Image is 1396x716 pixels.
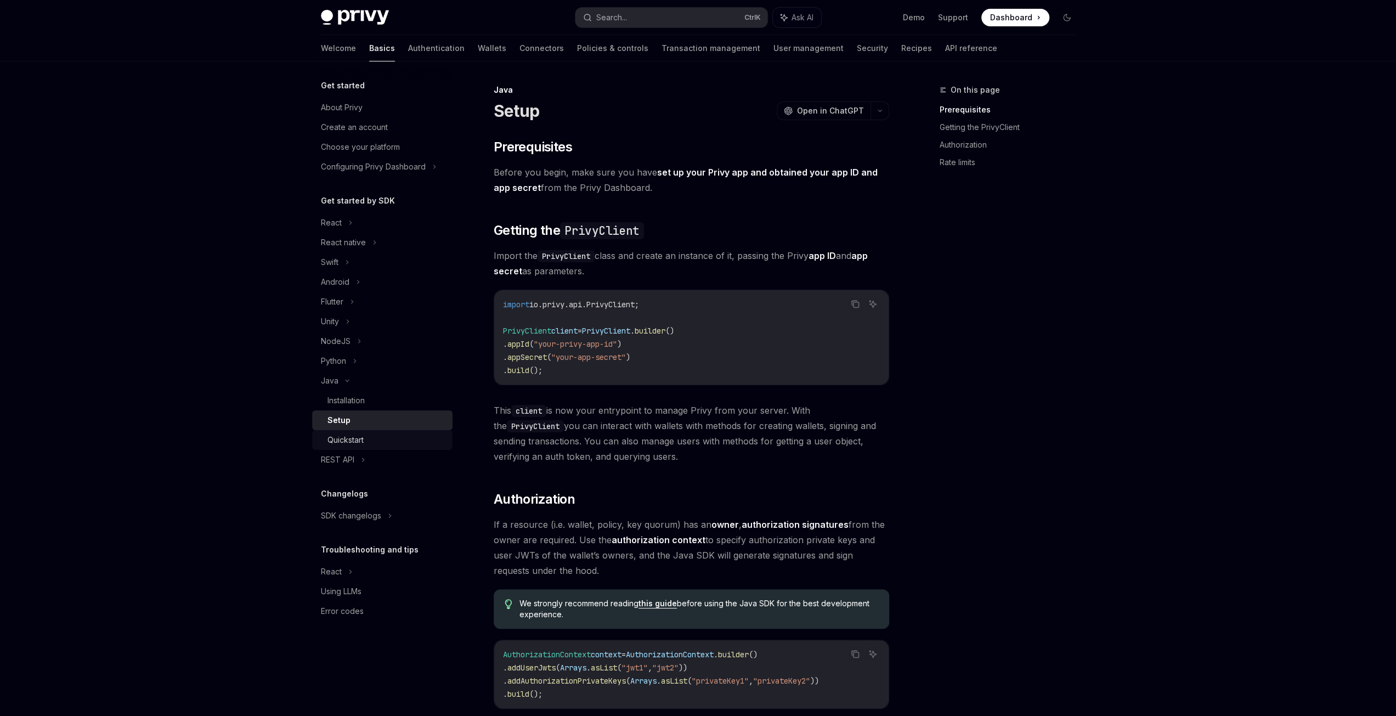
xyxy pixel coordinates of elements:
span: appId [507,339,529,349]
a: Transaction management [662,35,760,61]
h5: Get started by SDK [321,194,395,207]
span: PrivyClient [582,326,630,336]
span: )) [810,676,819,686]
span: Authorization [494,491,575,508]
span: = [621,650,626,659]
a: this guide [638,599,677,608]
a: Getting the PrivyClient [940,119,1084,136]
a: Dashboard [981,9,1049,26]
span: context [591,650,621,659]
a: Authentication [408,35,465,61]
div: Installation [327,394,365,407]
span: = [578,326,582,336]
a: Policies & controls [577,35,648,61]
span: On this page [951,83,1000,97]
span: . [503,689,507,699]
a: User management [773,35,844,61]
span: ) [617,339,621,349]
span: ( [687,676,692,686]
span: We strongly recommend reading before using the Java SDK for the best development experience. [519,598,878,620]
a: Authorization [940,136,1084,154]
a: set up your Privy app and obtained your app ID and app secret [494,167,878,194]
div: Quickstart [327,433,364,447]
span: . [714,650,718,659]
span: ( [556,663,560,673]
span: "privateKey2" [753,676,810,686]
code: PrivyClient [538,250,595,262]
a: Using LLMs [312,582,453,601]
button: Toggle dark mode [1058,9,1076,26]
a: Recipes [901,35,932,61]
span: Before you begin, make sure you have from the Privy Dashboard. [494,165,889,195]
span: build [507,365,529,375]
span: () [749,650,758,659]
h5: Troubleshooting and tips [321,543,419,556]
code: PrivyClient [507,420,564,432]
span: client [551,326,578,336]
span: Ask AI [792,12,813,23]
span: , [648,663,652,673]
span: "privateKey1" [692,676,749,686]
span: (); [529,365,542,375]
span: ( [617,663,621,673]
button: Search...CtrlK [575,8,767,27]
div: React [321,565,342,578]
a: Create an account [312,117,453,137]
a: Error codes [312,601,453,621]
a: Rate limits [940,154,1084,171]
span: "jwt1" [621,663,648,673]
span: AuthorizationContext [503,650,591,659]
span: . [503,352,507,362]
span: . [503,676,507,686]
span: ( [529,339,534,349]
a: Setup [312,410,453,430]
span: . [503,365,507,375]
span: build [507,689,529,699]
div: NodeJS [321,335,351,348]
div: Setup [327,414,351,427]
a: Quickstart [312,430,453,450]
a: authorization signatures [742,519,849,531]
a: About Privy [312,98,453,117]
div: Choose your platform [321,140,400,154]
span: . [503,339,507,349]
a: API reference [945,35,997,61]
h5: Get started [321,79,365,92]
div: Create an account [321,121,388,134]
div: SDK changelogs [321,509,381,522]
button: Ask AI [773,8,821,27]
span: import [503,300,529,309]
span: Dashboard [990,12,1032,23]
span: Open in ChatGPT [797,105,864,116]
a: Demo [903,12,925,23]
span: addUserJwts [507,663,556,673]
span: If a resource (i.e. wallet, policy, key quorum) has an , from the owner are required. Use the to ... [494,517,889,578]
div: Configuring Privy Dashboard [321,160,426,173]
div: Python [321,354,346,368]
span: . [657,676,661,686]
a: Support [938,12,968,23]
div: Error codes [321,605,364,618]
span: Arrays [560,663,586,673]
a: Welcome [321,35,356,61]
div: REST API [321,453,354,466]
span: (); [529,689,542,699]
span: appSecret [507,352,547,362]
span: Getting the [494,222,644,239]
img: dark logo [321,10,389,25]
button: Open in ChatGPT [777,102,871,120]
span: . [586,663,591,673]
span: Ctrl K [744,13,761,22]
span: Import the class and create an instance of it, passing the Privy and as parameters. [494,248,889,279]
span: asList [591,663,617,673]
span: builder [718,650,749,659]
div: Android [321,275,349,289]
a: Prerequisites [940,101,1084,119]
div: Flutter [321,295,343,308]
strong: app ID [809,250,836,261]
button: Copy the contents from the code block [848,647,862,661]
div: Java [494,84,889,95]
span: ( [547,352,551,362]
span: , [749,676,753,686]
span: ( [626,676,630,686]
